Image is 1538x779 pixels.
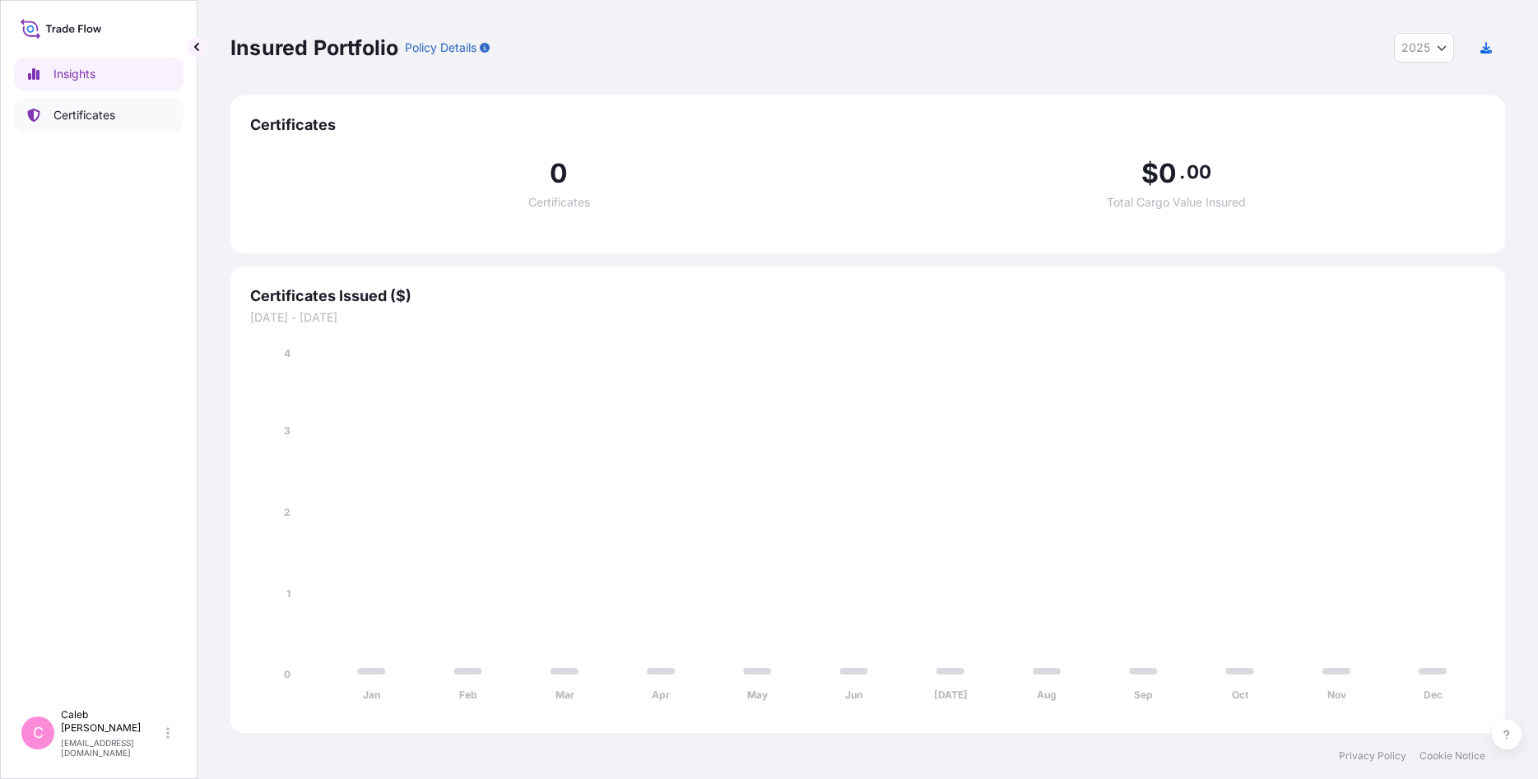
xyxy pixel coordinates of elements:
[1187,165,1211,179] span: 00
[1424,689,1443,701] tspan: Dec
[405,39,476,56] p: Policy Details
[1339,749,1406,763] a: Privacy Policy
[459,689,477,701] tspan: Feb
[652,689,670,701] tspan: Apr
[550,160,568,187] span: 0
[1394,33,1454,63] button: Year Selector
[1141,160,1159,187] span: $
[286,587,290,600] tspan: 1
[1134,689,1153,701] tspan: Sep
[14,99,184,132] a: Certificates
[230,35,398,61] p: Insured Portfolio
[250,286,1485,306] span: Certificates Issued ($)
[250,115,1485,135] span: Certificates
[250,309,1485,326] span: [DATE] - [DATE]
[555,689,574,701] tspan: Mar
[14,58,184,90] a: Insights
[1159,160,1177,187] span: 0
[284,668,290,680] tspan: 0
[1327,689,1347,701] tspan: Nov
[53,107,115,123] p: Certificates
[284,506,290,518] tspan: 2
[1179,165,1185,179] span: .
[33,725,44,741] span: C
[528,197,590,208] span: Certificates
[1232,689,1249,701] tspan: Oct
[934,689,968,701] tspan: [DATE]
[1420,749,1485,763] a: Cookie Notice
[1401,39,1430,56] span: 2025
[61,708,163,735] p: Caleb [PERSON_NAME]
[747,689,769,701] tspan: May
[284,424,290,437] tspan: 3
[1037,689,1057,701] tspan: Aug
[363,689,380,701] tspan: Jan
[1107,197,1246,208] span: Total Cargo Value Insured
[61,738,163,758] p: [EMAIL_ADDRESS][DOMAIN_NAME]
[53,66,95,82] p: Insights
[845,689,862,701] tspan: Jun
[284,347,290,359] tspan: 4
